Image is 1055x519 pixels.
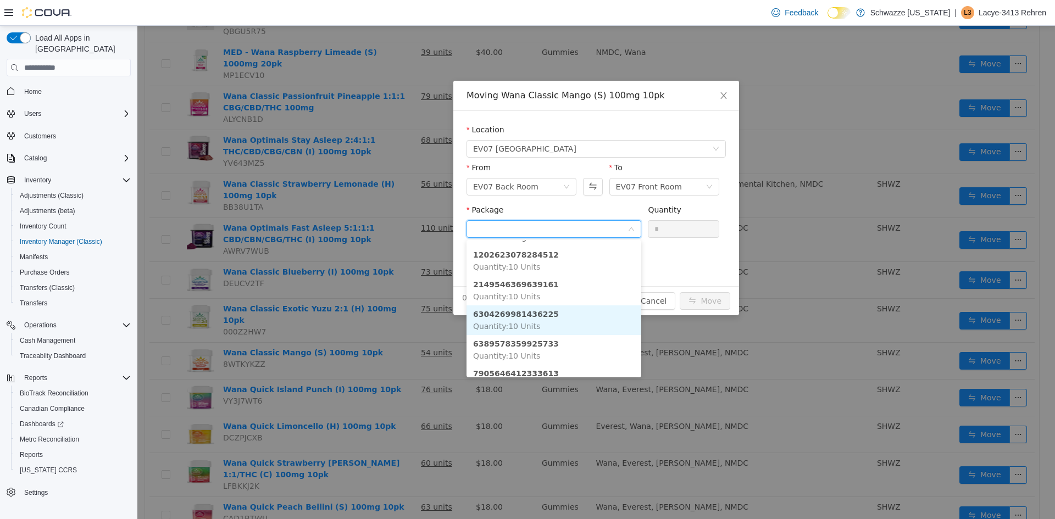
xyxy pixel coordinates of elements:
[569,158,575,165] i: icon: down
[15,334,131,347] span: Cash Management
[11,265,135,280] button: Purchase Orders
[336,196,490,213] input: Package
[15,297,131,310] span: Transfers
[964,6,971,19] span: L3
[20,319,131,332] span: Operations
[24,373,47,382] span: Reports
[15,204,80,217] a: Adjustments (beta)
[20,207,75,215] span: Adjustments (beta)
[11,333,135,348] button: Cash Management
[15,266,131,279] span: Purchase Orders
[15,235,107,248] a: Inventory Manager (Classic)
[15,402,89,415] a: Canadian Compliance
[15,281,79,294] a: Transfers (Classic)
[24,154,47,163] span: Catalog
[20,450,43,459] span: Reports
[336,153,401,169] div: EV07 Back Room
[785,7,818,18] span: Feedback
[325,266,410,278] span: 0 Units will be moved.
[15,417,131,431] span: Dashboards
[767,2,823,24] a: Feedback
[472,137,485,146] label: To
[15,433,84,446] a: Metrc Reconciliation
[2,150,135,166] button: Catalog
[20,283,75,292] span: Transfers (Classic)
[329,309,504,339] li: 6389578359925733
[336,115,439,131] span: EV07 Paradise Hills
[24,87,42,96] span: Home
[336,254,421,263] strong: 2149546369639161
[11,188,135,203] button: Adjustments (Classic)
[11,203,135,219] button: Adjustments (beta)
[20,404,85,413] span: Canadian Compliance
[20,371,131,384] span: Reports
[20,237,102,246] span: Inventory Manager (Classic)
[329,64,588,76] div: Moving Wana Classic Mango (S) 100mg 10pk
[20,319,61,332] button: Operations
[329,99,367,108] label: Location
[15,387,93,400] a: BioTrack Reconciliation
[24,176,51,185] span: Inventory
[491,200,497,208] i: icon: down
[329,280,504,309] li: 6304269981436225
[510,180,544,188] label: Quantity
[961,6,974,19] div: Lacye-3413 Rehren
[336,237,403,245] span: Quantity : 10 Units
[336,314,421,322] strong: 6389578359925733
[870,6,951,19] p: Schwazze [US_STATE]
[22,7,71,18] img: Cova
[24,132,56,141] span: Customers
[2,106,135,121] button: Users
[20,129,131,143] span: Customers
[11,401,135,416] button: Canadian Compliance
[11,234,135,249] button: Inventory Manager (Classic)
[828,7,851,19] input: Dark Mode
[20,299,47,308] span: Transfers
[20,174,131,187] span: Inventory
[329,339,504,369] li: 7905646412333613
[336,343,421,352] strong: 7905646412333613
[11,416,135,432] a: Dashboards
[15,250,52,264] a: Manifests
[20,84,131,98] span: Home
[336,326,403,334] span: Quantity : 10 Units
[329,137,353,146] label: From
[20,152,131,165] span: Catalog
[15,448,47,461] a: Reports
[15,387,131,400] span: BioTrack Reconciliation
[336,296,403,305] span: Quantity : 10 Units
[20,107,131,120] span: Users
[11,295,135,311] button: Transfers
[20,371,52,384] button: Reports
[20,435,79,444] span: Metrc Reconciliation
[15,417,68,431] a: Dashboards
[582,65,591,74] i: icon: close
[336,284,421,293] strong: 6304269981436225
[2,83,135,99] button: Home
[336,266,403,275] span: Quantity : 10 Units
[2,128,135,144] button: Customers
[511,195,581,211] input: Quantity
[24,109,41,118] span: Users
[15,402,131,415] span: Canadian Compliance
[15,250,131,264] span: Manifests
[20,191,84,200] span: Adjustments (Classic)
[329,180,366,188] label: Package
[20,152,51,165] button: Catalog
[20,253,48,261] span: Manifests
[571,55,602,86] button: Close
[15,448,131,461] span: Reports
[15,189,88,202] a: Adjustments (Classic)
[15,464,81,477] a: [US_STATE] CCRS
[479,153,545,169] div: EV07 Front Room
[15,334,80,347] a: Cash Management
[11,219,135,234] button: Inventory Count
[20,130,60,143] a: Customers
[20,107,46,120] button: Users
[15,189,131,202] span: Adjustments (Classic)
[11,462,135,478] button: [US_STATE] CCRS
[11,386,135,401] button: BioTrack Reconciliation
[15,433,131,446] span: Metrc Reconciliation
[15,464,131,477] span: Washington CCRS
